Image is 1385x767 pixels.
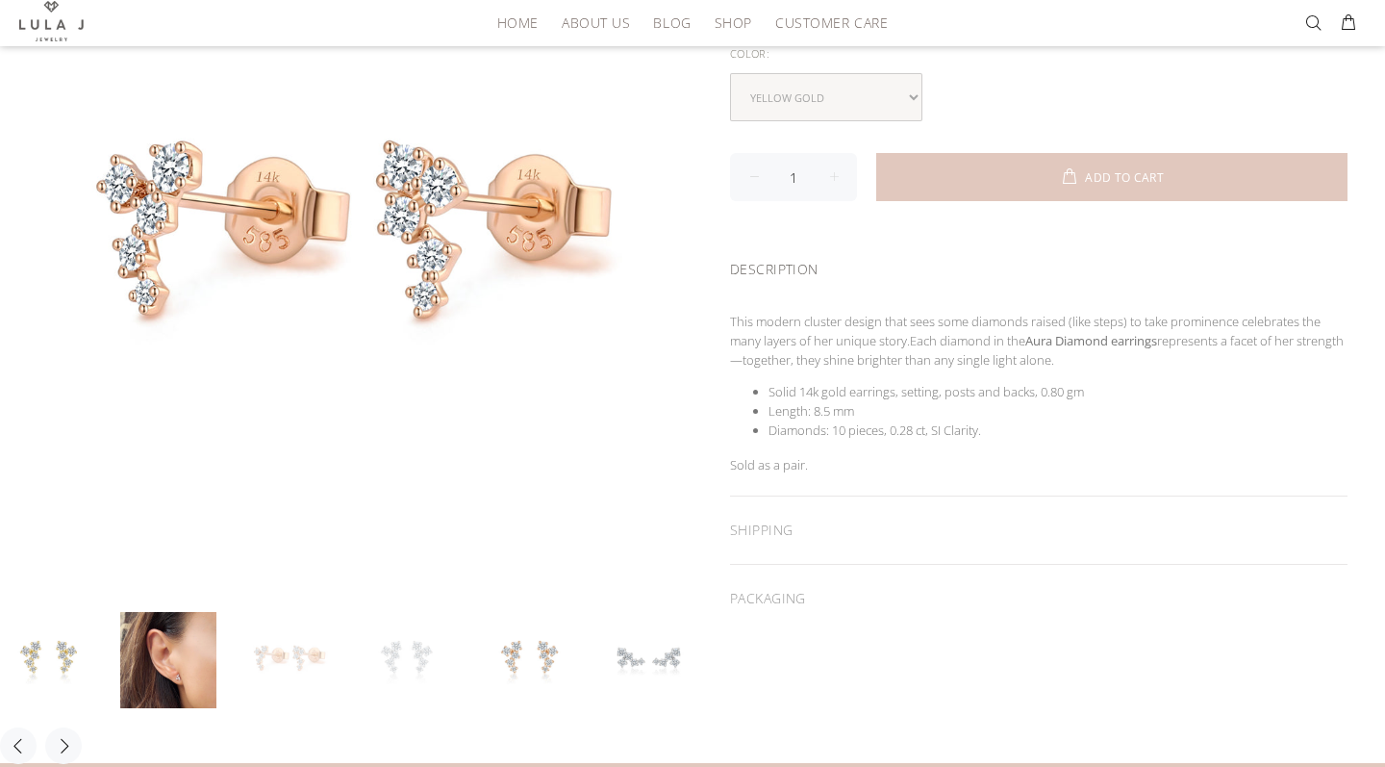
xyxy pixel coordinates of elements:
[876,153,1347,201] button: ADD TO CART
[486,8,550,38] a: HOME
[1085,172,1164,184] span: ADD TO CART
[768,382,1347,401] li: Solid 14k gold earrings, setting, posts and backs, 0.80 gm
[775,15,888,30] span: Customer Care
[562,15,630,30] span: About Us
[497,15,539,30] span: HOME
[715,15,752,30] span: Shop
[768,421,1347,440] li: Diamonds: 10 pieces, 0.28 ct, SI Clarity.
[1025,332,1157,349] strong: Aura Diamond earrings
[730,236,1347,296] div: DESCRIPTION
[653,15,691,30] span: Blog
[642,8,702,38] a: Blog
[730,455,1347,474] p: Sold as a pair.
[550,8,642,38] a: About Us
[764,8,888,38] a: Customer Care
[45,728,82,764] button: Next
[730,497,1347,564] div: SHIPPING
[703,8,764,38] a: Shop
[730,565,1347,632] div: PACKAGING
[730,41,1347,66] div: Color:
[730,312,1347,370] p: This modern cluster design that sees some diamonds raised (like steps) to take prominence celebra...
[768,401,1347,421] li: Length: 8.5 mm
